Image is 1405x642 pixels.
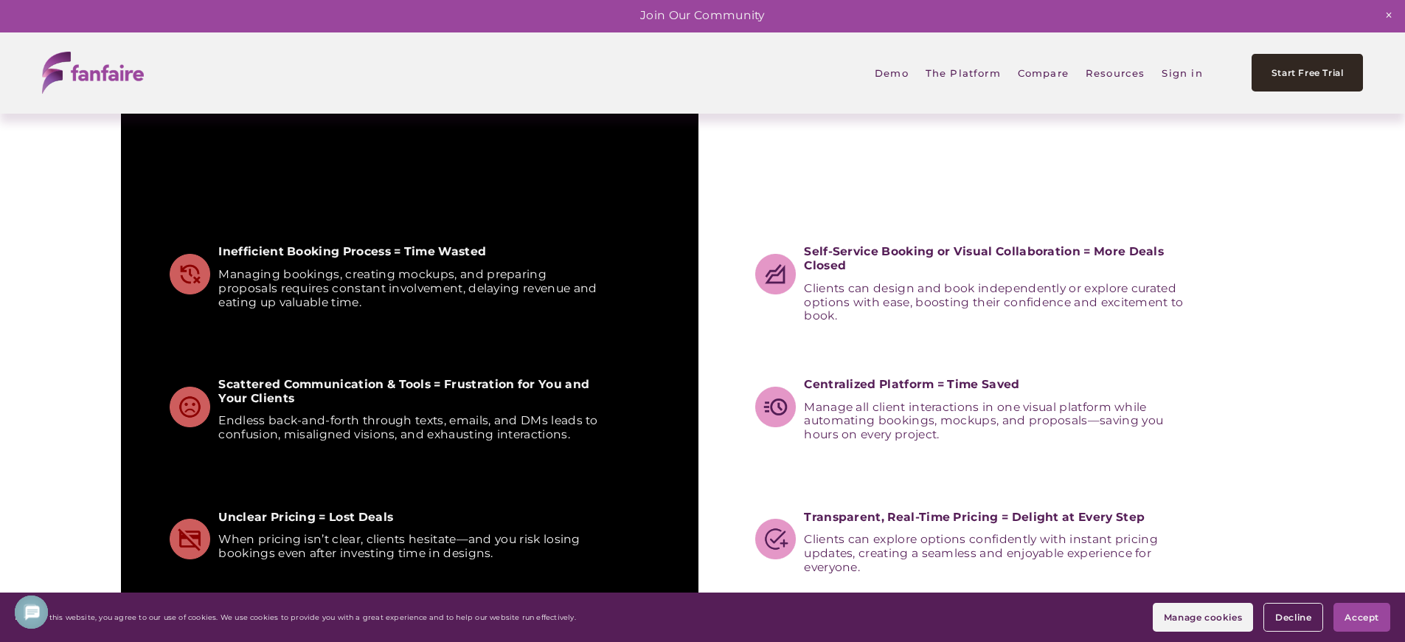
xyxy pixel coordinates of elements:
[42,52,144,94] img: fanfaire
[218,413,601,441] span: Endless back-and-forth through texts, emails, and DMs leads to confusion, misaligned visions, and...
[1086,56,1145,89] a: folder dropdown
[1162,56,1202,89] a: Sign in
[1263,603,1323,632] button: Decline
[1164,612,1242,623] span: Manage cookies
[926,56,1001,89] a: folder dropdown
[1275,612,1311,623] span: Decline
[875,56,909,89] a: Demo
[1345,612,1379,623] span: Accept
[1153,603,1253,632] button: Manage cookies
[1018,56,1069,89] a: Compare
[804,281,1187,322] span: Clients can design and book independently or explore curated options with ease, boosting their co...
[218,377,592,405] strong: Scattered Communication & Tools = Frustration for You and Your Clients
[1086,58,1145,89] span: Resources
[926,58,1001,89] span: The Platform
[218,510,393,524] strong: Unclear Pricing = Lost Deals
[1252,54,1362,92] a: Start Free Trial
[218,267,600,308] span: Managing bookings, creating mockups, and preparing proposals requires constant involvement, delay...
[804,377,1019,391] strong: Centralized Platform = Time Saved
[15,613,576,622] p: By using this website, you agree to our use of cookies. We use cookies to provide you with a grea...
[804,532,1161,573] span: Clients can explore options confidently with instant pricing updates, creating a seamless and enj...
[1333,603,1390,632] button: Accept
[218,532,583,560] span: When pricing isn’t clear, clients hesitate—and you risk losing bookings even after investing time...
[804,400,1166,441] span: Manage all client interactions in one visual platform while automating bookings, mockups, and pro...
[804,510,1145,524] strong: Transparent, Real-Time Pricing = Delight at Every Step
[218,244,486,258] strong: Inefficient Booking Process = Time Wasted
[804,244,1167,272] strong: Self-Service Booking or Visual Collaboration = More Deals Closed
